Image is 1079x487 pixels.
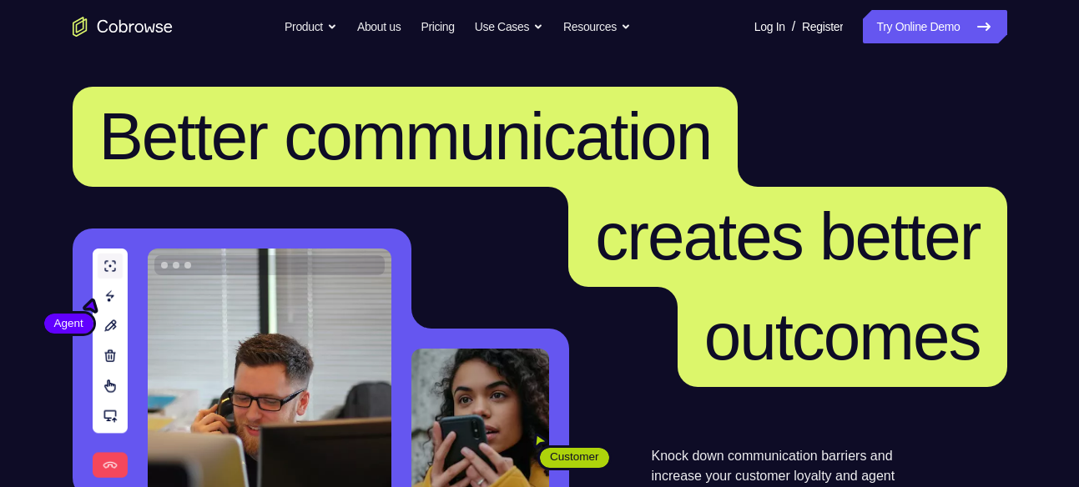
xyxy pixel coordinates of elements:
[802,10,843,43] a: Register
[754,10,785,43] a: Log In
[357,10,401,43] a: About us
[99,99,712,173] span: Better communication
[475,10,543,43] button: Use Cases
[73,17,173,37] a: Go to the home page
[792,17,795,37] span: /
[863,10,1006,43] a: Try Online Demo
[704,299,981,374] span: outcomes
[595,199,980,274] span: creates better
[563,10,631,43] button: Resources
[421,10,454,43] a: Pricing
[285,10,337,43] button: Product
